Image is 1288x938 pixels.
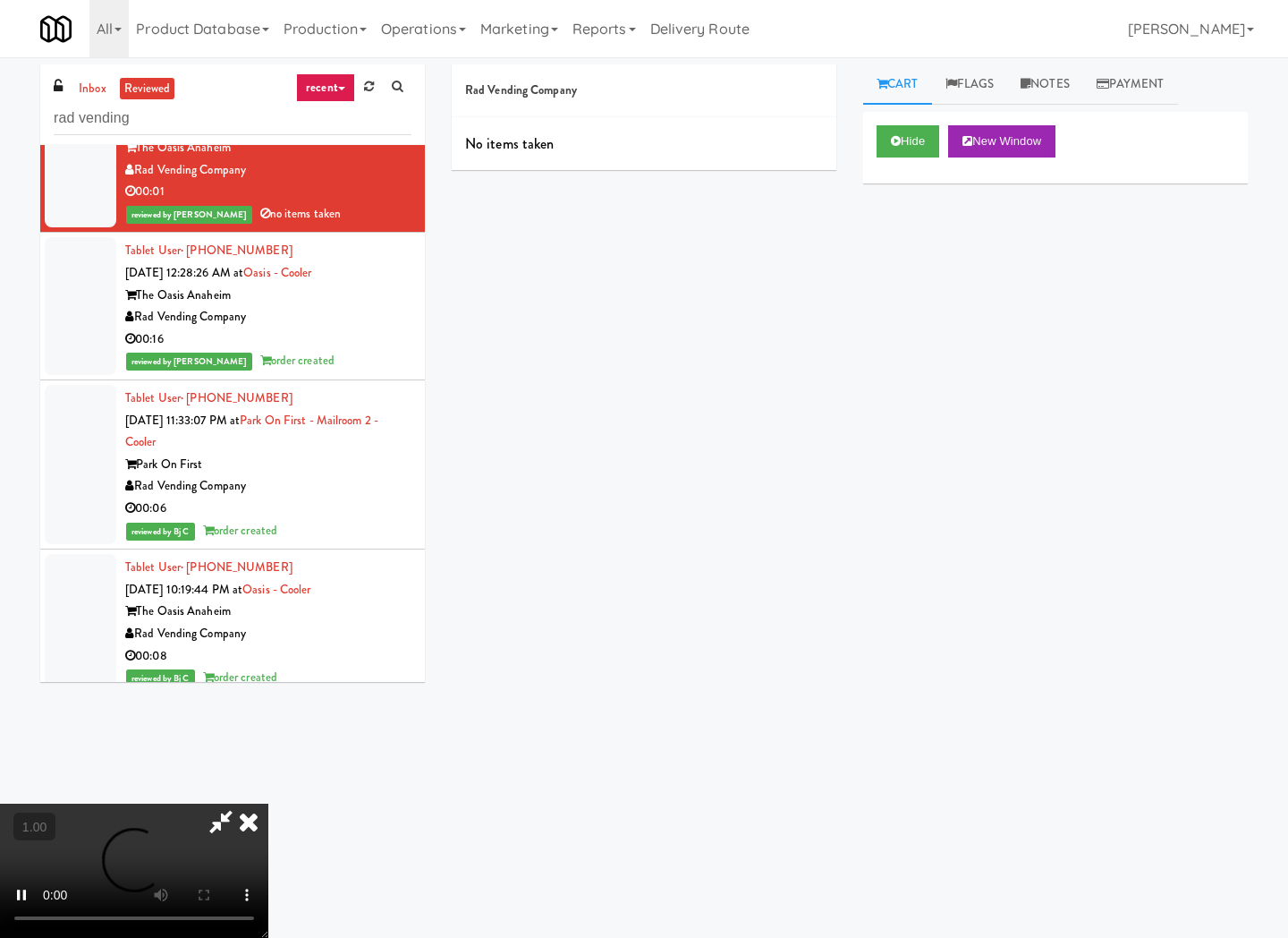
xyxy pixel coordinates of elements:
a: Notes [1007,64,1083,105]
a: reviewed [120,78,175,100]
a: Oasis - Cooler [243,264,311,281]
div: Rad Vending Company [125,159,411,182]
span: · [PHONE_NUMBER] [181,242,292,259]
li: Tablet User· [PHONE_NUMBER][DATE] 12:27:22 AM atOasis - CoolerThe Oasis AnaheimRad Vending Compan... [40,86,425,234]
input: Search vision orders [54,102,411,135]
div: Rad Vending Company [125,475,411,498]
a: inbox [74,78,111,100]
span: · [PHONE_NUMBER] [181,559,292,576]
span: [DATE] 10:19:44 PM at [125,581,242,598]
span: [DATE] 11:33:07 PM at [125,412,240,429]
span: reviewed by Bj C [126,523,195,541]
li: Tablet User· [PHONE_NUMBER][DATE] 12:28:26 AM atOasis - CoolerThe Oasis AnaheimRad Vending Compan... [40,233,425,380]
a: Park on First - Mailroom 2 - Cooler [125,412,378,451]
div: 00:01 [125,181,411,203]
span: order created [203,669,277,686]
a: Tablet User· [PHONE_NUMBER] [125,559,292,576]
div: 00:16 [125,328,411,351]
li: Tablet User· [PHONE_NUMBER][DATE] 11:33:07 PM atPark on First - Mailroom 2 - CoolerPark On FirstR... [40,380,425,550]
h5: Rad Vending Company [465,84,823,98]
span: no items taken [260,205,342,222]
div: The Oasis Anaheim [125,285,411,307]
span: · [PHONE_NUMBER] [181,389,292,406]
div: The Oasis Anaheim [125,601,411,623]
div: Park On First [125,454,411,476]
div: The Oasis Anaheim [125,137,411,159]
span: reviewed by Bj C [126,669,195,687]
span: order created [260,352,335,369]
a: Oasis - Cooler [242,581,310,598]
div: 00:08 [125,645,411,668]
li: Tablet User· [PHONE_NUMBER][DATE] 10:19:44 PM atOasis - CoolerThe Oasis AnaheimRad Vending Compan... [40,550,425,697]
img: Micromart [40,13,72,45]
div: Rad Vending Company [125,306,411,328]
a: Payment [1083,64,1178,105]
a: Flags [932,64,1008,105]
button: New Window [948,125,1055,158]
a: Tablet User· [PHONE_NUMBER] [125,389,292,406]
span: reviewed by [PERSON_NAME] [126,206,252,224]
span: reviewed by [PERSON_NAME] [126,353,252,371]
a: recent [296,73,355,102]
div: 00:06 [125,498,411,520]
button: Hide [877,125,939,158]
a: Tablet User· [PHONE_NUMBER] [125,242,292,259]
span: order created [203,522,277,539]
a: Cart [863,64,932,105]
span: [DATE] 12:28:26 AM at [125,264,243,281]
div: Rad Vending Company [125,623,411,645]
div: No items taken [452,117,836,171]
